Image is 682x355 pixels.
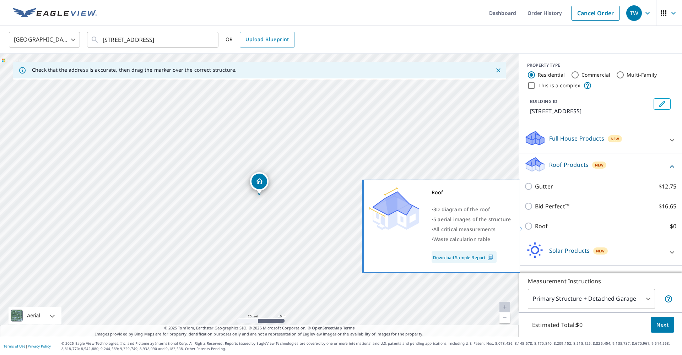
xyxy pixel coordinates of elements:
p: BUILDING ID [530,98,557,104]
p: | [4,344,51,348]
a: Cancel Order [571,6,620,21]
span: All critical measurements [433,226,496,233]
div: Aerial [9,307,61,324]
span: Upload Blueprint [245,35,289,44]
div: Primary Structure + Detached Garage [528,289,655,309]
span: New [595,162,603,168]
div: [GEOGRAPHIC_DATA] [9,30,80,50]
p: Check that the address is accurate, then drag the marker over the correct structure. [32,67,237,73]
span: Next [656,321,669,329]
img: Premium [369,187,419,230]
div: Full House ProductsNew [524,130,676,150]
p: Bid Perfect™ [535,202,569,211]
input: Search by address or latitude-longitude [103,30,204,50]
a: Current Level 20, Zoom Out [499,312,510,323]
div: • [432,234,511,244]
p: $12.75 [659,182,676,191]
img: EV Logo [13,8,97,18]
span: Waste calculation table [433,236,490,242]
label: Multi-Family [627,71,657,78]
button: Edit building 1 [654,98,671,110]
span: New [611,136,619,142]
p: $16.65 [659,202,676,211]
span: 3D diagram of the roof [433,206,490,213]
p: Estimated Total: $0 [526,317,588,333]
div: OR [226,32,295,48]
a: Terms [343,325,355,331]
p: $0 [670,222,676,230]
p: © 2025 Eagle View Technologies, Inc. and Pictometry International Corp. All Rights Reserved. Repo... [61,341,678,351]
span: Your report will include the primary structure and a detached garage if one exists. [664,295,673,303]
div: Roof [432,187,511,197]
span: 5 aerial images of the structure [433,216,511,223]
a: OpenStreetMap [312,325,342,331]
div: • [432,204,511,214]
span: New [596,248,605,254]
a: Terms of Use [4,344,26,349]
img: Pdf Icon [486,254,495,261]
label: Residential [538,71,565,78]
label: This is a complex [538,82,580,89]
div: TW [626,5,642,21]
div: • [432,224,511,234]
p: Gutter [535,182,553,191]
a: Privacy Policy [28,344,51,349]
p: Measurement Instructions [528,277,673,285]
div: Aerial [25,307,42,324]
div: Solar ProductsNew [524,242,676,262]
p: [STREET_ADDRESS] [530,107,651,115]
p: Roof [535,222,548,230]
a: Download Sample Report [432,251,497,263]
button: Next [651,317,674,333]
button: Close [494,66,503,75]
p: Solar Products [549,246,590,255]
a: Current Level 20, Zoom In Disabled [499,302,510,312]
div: • [432,214,511,224]
div: Dropped pin, building 1, Residential property, 5121 Soaring Way Bradenton, FL 34203 [250,172,269,194]
div: Roof ProductsNew [524,156,676,176]
span: © 2025 TomTom, Earthstar Geographics SIO, © 2025 Microsoft Corporation, © [164,325,355,331]
p: Full House Products [549,134,604,143]
div: PROPERTY TYPE [527,62,673,69]
label: Commercial [581,71,611,78]
a: Upload Blueprint [240,32,294,48]
p: Roof Products [549,160,589,169]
